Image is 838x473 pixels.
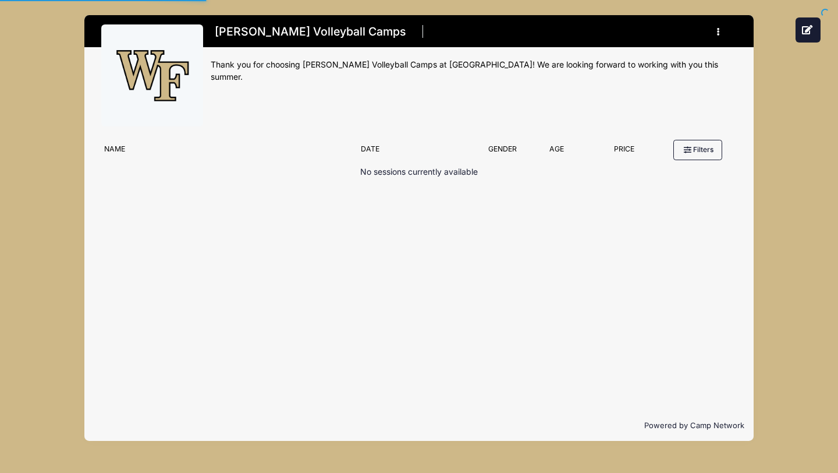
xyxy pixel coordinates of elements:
div: Date [355,144,477,160]
div: Name [99,144,355,160]
div: Thank you for choosing [PERSON_NAME] Volleyball Camps at [GEOGRAPHIC_DATA]! We are looking forwar... [211,59,737,83]
button: Filters [673,140,722,160]
div: Price [585,144,662,160]
img: logo [109,32,196,119]
div: Gender [477,144,528,160]
div: Age [528,144,585,160]
p: Powered by Camp Network [94,420,744,432]
p: No sessions currently available [360,166,478,178]
h1: [PERSON_NAME] Volleyball Camps [211,22,410,42]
